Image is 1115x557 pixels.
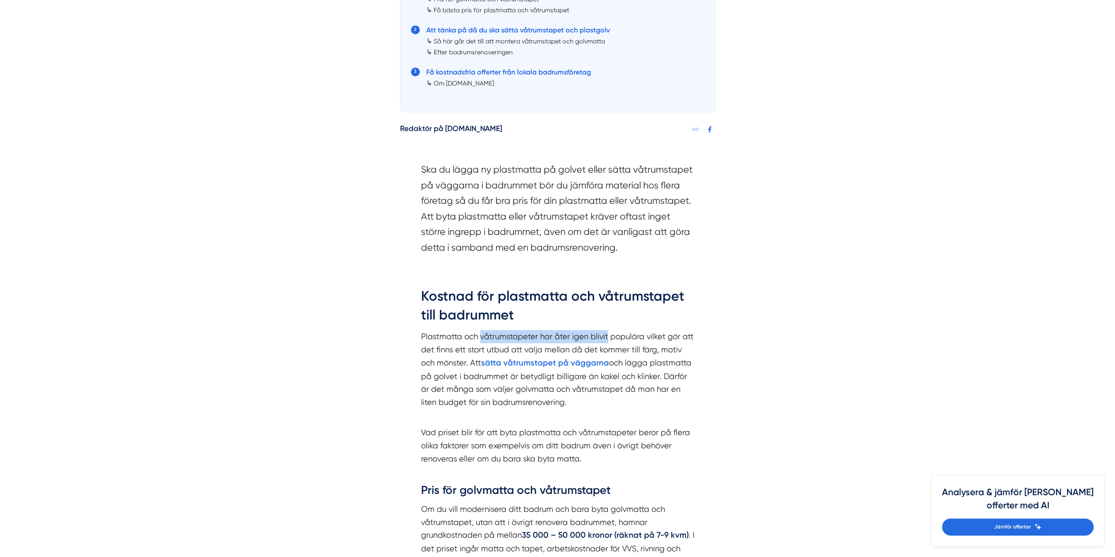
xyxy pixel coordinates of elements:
h2: Kostnad för plastmatta och våtrumstapet till badrummet [421,287,694,330]
a: Jämför offerter [942,518,1094,536]
a: Att tänka på då du ska sätta våtrumstapet och plastgolv [426,26,610,34]
strong: sätta våtrumstapet på väggarna [481,358,609,368]
a: Dela på Facebook [704,124,715,135]
section: Ska du lägga ny plastmatta på golvet eller sätta våtrumstapet på väggarna i badrummet bör du jämf... [421,162,694,259]
p: Plastmatta och våtrumstapeter har åter igen blivit populära vilket gör att det finns ett stort ut... [421,330,694,422]
a: Om [DOMAIN_NAME] [434,80,494,87]
a: Få kostnadsfria offerter från lokala badrumsföretag [426,68,591,76]
span: ↳ [426,79,432,87]
span: ↳ [426,37,432,45]
a: sätta våtrumstapet på väggarna [481,358,609,367]
span: ↳ [426,6,432,14]
a: Få bästa pris för plastmatta och våtrumstapet [434,7,569,14]
span: ↳ [426,48,432,56]
h3: Pris för golvmatta och våtrumstapet [421,482,694,503]
span: Jämför offerter [994,523,1031,531]
a: Efter badrumsrenoveringen [434,49,513,56]
h5: Redaktör på [DOMAIN_NAME] [400,123,502,137]
a: Kopiera länk [690,124,701,135]
svg: Facebook [706,126,713,133]
p: Vad priset blir för att byta plastmatta och våtrumstapeter beror på flera olika faktorer som exem... [421,426,694,478]
a: Så här går det till att montera våtrumstapet och golvmatta [434,38,605,45]
strong: 35 000 – 50 000 kronor (räknat på 7-9 kvm) [522,530,689,540]
h4: Analysera & jämför [PERSON_NAME] offerter med AI [942,486,1094,518]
